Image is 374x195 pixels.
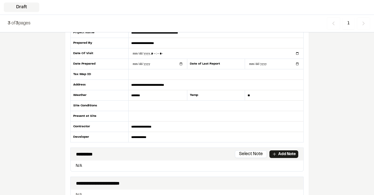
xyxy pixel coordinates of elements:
[70,48,129,59] div: Date Of Visit
[70,69,129,80] div: Tax Map ID
[187,59,245,69] div: Date of Last Report
[70,122,129,132] div: Contractor
[70,111,129,122] div: Present at Site
[16,22,18,25] span: 3
[70,90,129,101] div: Weather
[343,17,354,29] span: 1
[278,151,296,157] p: Add Note
[187,90,245,101] div: Temp
[70,80,129,90] div: Address
[70,101,129,111] div: Site Conditions
[70,132,129,142] div: Developer
[8,20,30,27] p: of pages
[4,3,39,12] div: Draft
[327,17,370,29] nav: Navigation
[70,28,129,38] div: Project Name
[8,22,10,25] span: 3
[70,38,129,48] div: Prepared By
[70,59,129,69] div: Date Prepared
[73,163,301,169] p: N/A
[235,150,267,158] button: Select Note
